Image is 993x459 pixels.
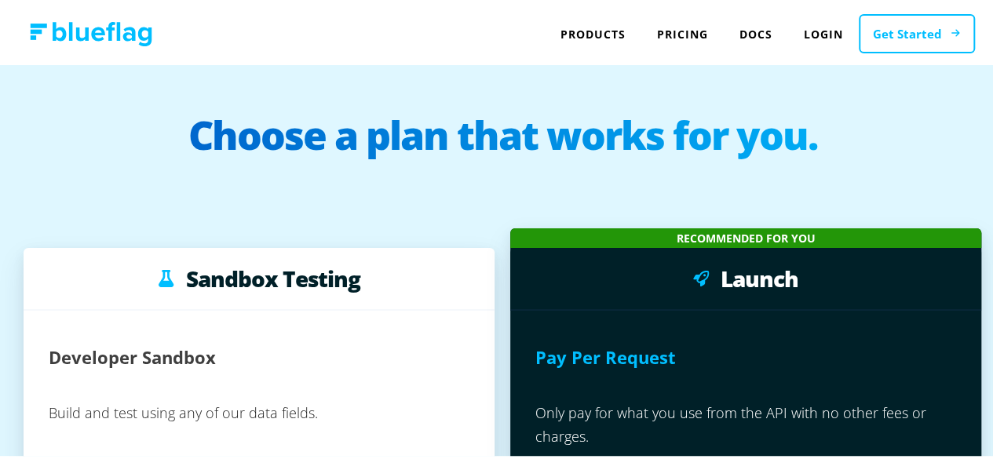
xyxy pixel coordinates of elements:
[724,16,788,48] a: Docs
[16,113,989,176] h1: Choose a plan that works for you.
[788,16,859,48] a: Login to Blue Flag application
[49,333,216,377] h2: Developer Sandbox
[545,16,641,48] div: Products
[30,20,152,44] img: Blue Flag logo
[535,333,676,377] h2: Pay Per Request
[510,226,981,246] div: Recommended for you
[721,264,798,288] h3: Launch
[641,16,724,48] a: Pricing
[186,264,360,288] h3: Sandbox Testing
[859,12,975,52] a: Get Started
